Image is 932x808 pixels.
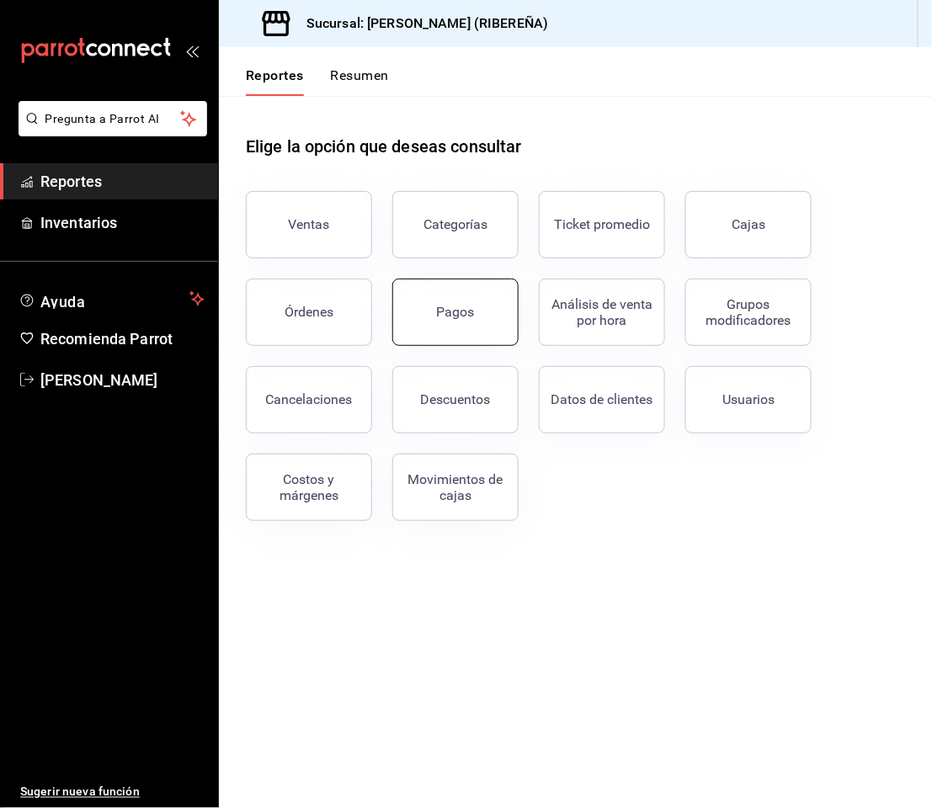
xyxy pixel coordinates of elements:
h3: Sucursal: [PERSON_NAME] (RIBEREÑA) [293,13,548,34]
button: Cajas [685,191,812,258]
span: [PERSON_NAME] [40,369,205,391]
div: Órdenes [285,304,333,320]
button: Análisis de venta por hora [539,279,665,346]
div: Usuarios [722,391,775,407]
span: Sugerir nueva función [20,784,205,801]
div: Datos de clientes [551,391,653,407]
div: Ventas [289,216,330,232]
button: Movimientos de cajas [392,454,519,521]
button: Usuarios [685,366,812,433]
h1: Elige la opción que deseas consultar [246,134,522,159]
div: Cajas [732,216,765,232]
span: Reportes [40,170,205,193]
button: Datos de clientes [539,366,665,433]
div: Ticket promedio [554,216,650,232]
button: Grupos modificadores [685,279,812,346]
button: Costos y márgenes [246,454,372,521]
span: Inventarios [40,211,205,234]
div: Movimientos de cajas [403,471,508,503]
button: Ticket promedio [539,191,665,258]
a: Pregunta a Parrot AI [12,122,207,140]
button: Reportes [246,67,304,96]
button: Categorías [392,191,519,258]
span: Ayuda [40,289,183,309]
span: Recomienda Parrot [40,327,205,350]
div: Pagos [437,304,475,320]
button: Pagos [392,279,519,346]
button: Cancelaciones [246,366,372,433]
span: Pregunta a Parrot AI [45,110,181,128]
div: Costos y márgenes [257,471,361,503]
div: Análisis de venta por hora [550,296,654,328]
div: Grupos modificadores [696,296,801,328]
button: open_drawer_menu [185,44,199,57]
button: Descuentos [392,366,519,433]
div: navigation tabs [246,67,389,96]
div: Cancelaciones [266,391,353,407]
div: Categorías [423,216,487,232]
div: Descuentos [421,391,491,407]
button: Órdenes [246,279,372,346]
button: Resumen [331,67,389,96]
button: Pregunta a Parrot AI [19,101,207,136]
button: Ventas [246,191,372,258]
